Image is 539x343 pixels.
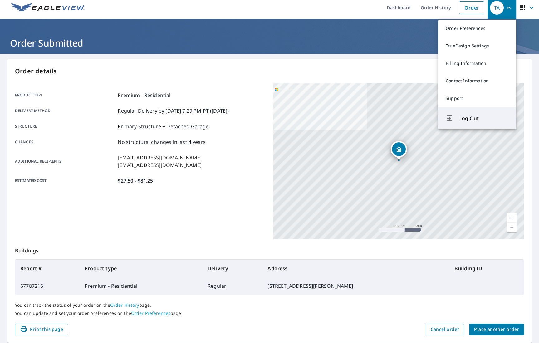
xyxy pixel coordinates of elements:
[203,277,262,295] td: Regular
[15,138,115,146] p: Changes
[15,277,80,295] td: 67787215
[438,37,516,55] a: TrueDesign Settings
[490,1,504,15] div: TA
[203,260,262,277] th: Delivery
[438,20,516,37] a: Order Preferences
[262,260,449,277] th: Address
[459,1,484,14] a: Order
[11,3,85,12] img: EV Logo
[391,141,407,160] div: Dropped pin, building 1, Residential property, 2 Taylor Woods Dr Saint Louis, MO 63122
[118,107,229,115] p: Regular Delivery by [DATE] 7:29 PM PT ([DATE])
[131,310,170,316] a: Order Preferences
[438,55,516,72] a: Billing Information
[118,138,206,146] p: No structural changes in last 4 years
[15,302,524,308] p: You can track the status of your order on the page.
[449,260,524,277] th: Building ID
[15,324,68,335] button: Print this page
[7,37,532,49] h1: Order Submitted
[469,324,524,335] button: Place another order
[15,239,524,259] p: Buildings
[110,302,139,308] a: Order History
[438,72,516,90] a: Contact Information
[118,123,208,130] p: Primary Structure + Detached Garage
[507,213,517,223] a: Current Level 17, Zoom In
[118,177,153,184] p: $27.50 - $81.25
[80,260,203,277] th: Product type
[474,326,519,333] span: Place another order
[262,277,449,295] td: [STREET_ADDRESS][PERSON_NAME]
[438,90,516,107] a: Support
[438,107,516,129] button: Log Out
[15,91,115,99] p: Product type
[431,326,459,333] span: Cancel order
[15,260,80,277] th: Report #
[15,311,524,316] p: You can update and set your order preferences on the page.
[15,66,524,76] p: Order details
[15,107,115,115] p: Delivery method
[20,326,63,333] span: Print this page
[15,177,115,184] p: Estimated cost
[15,123,115,130] p: Structure
[118,161,202,169] p: [EMAIL_ADDRESS][DOMAIN_NAME]
[507,223,517,232] a: Current Level 17, Zoom Out
[80,277,203,295] td: Premium - Residential
[15,154,115,169] p: Additional recipients
[426,324,464,335] button: Cancel order
[118,154,202,161] p: [EMAIL_ADDRESS][DOMAIN_NAME]
[459,115,509,122] span: Log Out
[118,91,170,99] p: Premium - Residential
